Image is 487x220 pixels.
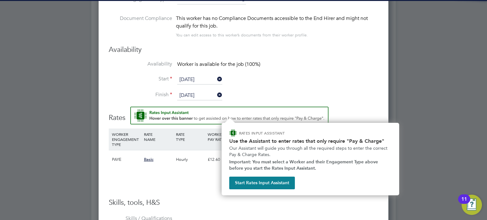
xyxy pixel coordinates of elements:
h3: Skills, tools, H&S [109,198,378,207]
label: Finish [109,91,172,98]
label: Document Compliance [109,15,172,38]
div: RATE TYPE [174,129,206,145]
div: This worker has no Compliance Documents accessible to the End Hirer and might not qualify for thi... [176,15,378,30]
button: Open Resource Center, 11 new notifications [462,195,482,215]
img: ENGAGE Assistant Icon [229,129,237,137]
h3: Availability [109,45,378,54]
div: PAYE [110,150,142,169]
label: Availability [109,61,172,67]
div: WORKER PAY RATE [206,129,238,145]
span: Basic [144,157,153,162]
div: How to input Rates that only require Pay & Charge [222,123,399,195]
div: You can edit access to this worker’s documents from their worker profile. [176,31,308,39]
div: RATE NAME [142,129,174,145]
label: Start [109,76,172,82]
h2: Use the Assistant to enter rates that only require "Pay & Charge" [229,138,392,144]
p: Our Assistant will guide you through all the required steps to enter the correct Pay & Charge Rates. [229,145,392,158]
span: Worker is available for the job (100%) [177,61,260,67]
p: RATES INPUT ASSISTANT [239,130,319,136]
input: Select one [177,75,222,85]
input: Select one [177,91,222,100]
div: WORKER ENGAGEMENT TYPE [110,129,142,150]
button: Start Rates Input Assistant [229,177,295,189]
h3: Rates [109,107,378,123]
div: £12.60 [206,150,238,169]
strong: Important: You must select a Worker and their Engagement Type above before you start the Rates In... [229,159,379,171]
div: 11 [461,199,467,207]
div: Hourly [174,150,206,169]
button: Rate Assistant [130,107,328,124]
